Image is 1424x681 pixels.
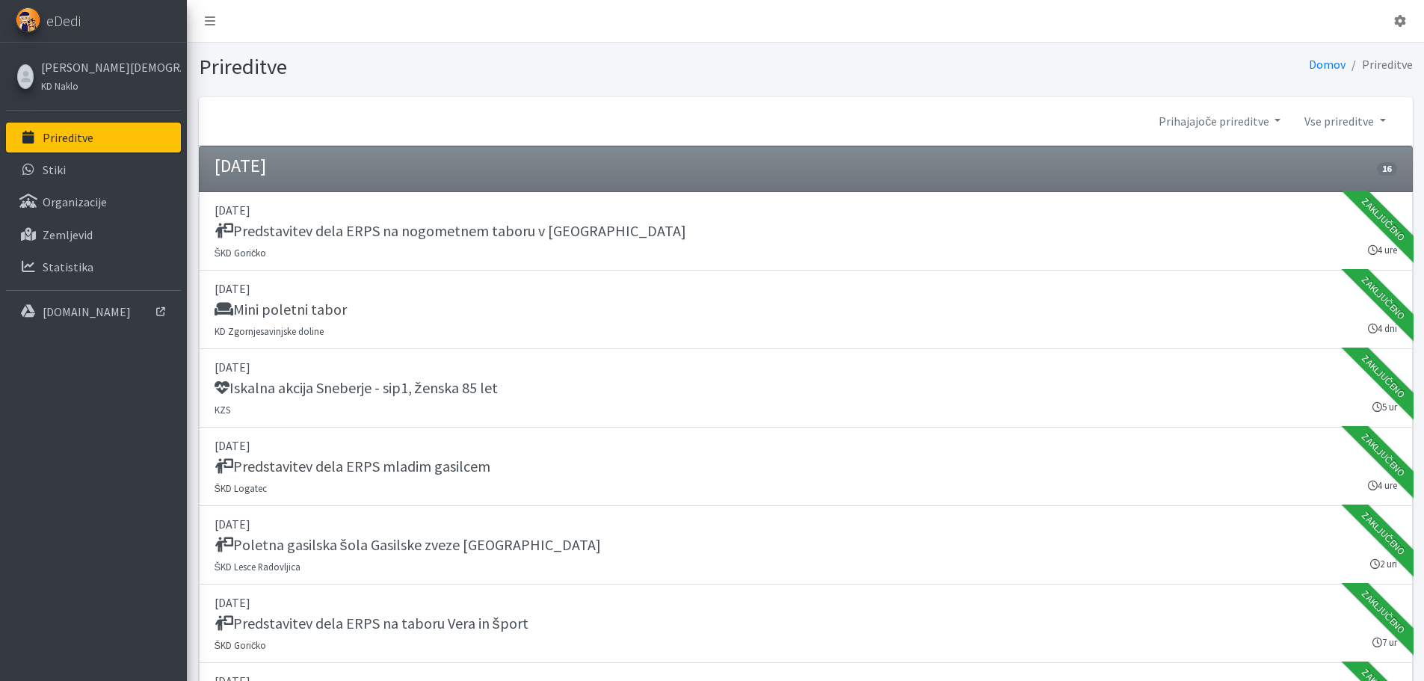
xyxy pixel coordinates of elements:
small: KZS [215,404,230,416]
h1: Prireditve [199,54,801,80]
p: Zemljevid [43,227,93,242]
h5: Poletna gasilska šola Gasilske zveze [GEOGRAPHIC_DATA] [215,536,601,554]
a: [DATE] Mini poletni tabor KD Zgornjesavinjske doline 4 dni Zaključeno [199,271,1413,349]
p: Statistika [43,259,93,274]
a: Prireditve [6,123,181,152]
small: ŠKD Goričko [215,247,267,259]
p: Stiki [43,162,66,177]
a: [DATE] Predstavitev dela ERPS na nogometnem taboru v [GEOGRAPHIC_DATA] ŠKD Goričko 4 ure Zaključeno [199,192,1413,271]
a: [DATE] Predstavitev dela ERPS na taboru Vera in šport ŠKD Goričko 7 ur Zaključeno [199,585,1413,663]
a: Organizacije [6,187,181,217]
p: [DATE] [215,201,1397,219]
img: eDedi [16,7,40,32]
p: [DATE] [215,280,1397,298]
a: Vse prireditve [1292,106,1397,136]
span: 16 [1377,162,1396,176]
a: [DOMAIN_NAME] [6,297,181,327]
small: ŠKD Goričko [215,639,267,651]
a: [DATE] Iskalna akcija Sneberje - sip1, ženska 85 let KZS 5 ur Zaključeno [199,349,1413,428]
p: [DATE] [215,594,1397,611]
a: Prihajajoče prireditve [1147,106,1292,136]
a: [DATE] Predstavitev dela ERPS mladim gasilcem ŠKD Logatec 4 ure Zaključeno [199,428,1413,506]
small: KD Zgornjesavinjske doline [215,325,324,337]
h5: Predstavitev dela ERPS na nogometnem taboru v [GEOGRAPHIC_DATA] [215,222,686,240]
h5: Mini poletni tabor [215,301,347,318]
a: Domov [1309,57,1346,72]
a: [PERSON_NAME][DEMOGRAPHIC_DATA] [41,58,177,76]
h5: Predstavitev dela ERPS mladim gasilcem [215,457,490,475]
p: Prireditve [43,130,93,145]
a: KD Naklo [41,76,177,94]
small: ŠKD Lesce Radovljica [215,561,301,573]
p: [DATE] [215,358,1397,376]
p: [DATE] [215,437,1397,454]
h5: Iskalna akcija Sneberje - sip1, ženska 85 let [215,379,498,397]
span: eDedi [46,10,81,32]
p: [DOMAIN_NAME] [43,304,131,319]
h4: [DATE] [215,155,266,177]
p: [DATE] [215,515,1397,533]
small: ŠKD Logatec [215,482,268,494]
p: Organizacije [43,194,107,209]
a: Statistika [6,252,181,282]
a: Zemljevid [6,220,181,250]
li: Prireditve [1346,54,1413,76]
small: KD Naklo [41,80,78,92]
a: [DATE] Poletna gasilska šola Gasilske zveze [GEOGRAPHIC_DATA] ŠKD Lesce Radovljica 2 uri Zaključeno [199,506,1413,585]
h5: Predstavitev dela ERPS na taboru Vera in šport [215,614,528,632]
a: Stiki [6,155,181,185]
